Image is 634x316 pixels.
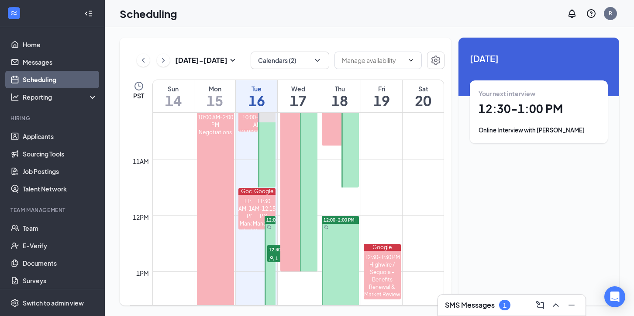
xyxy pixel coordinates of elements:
[175,56,227,65] h3: [DATE] - [DATE]
[23,53,97,71] a: Messages
[194,84,235,93] div: Mon
[319,93,360,108] h1: 18
[479,89,599,98] div: Your next interview
[23,128,97,145] a: Applicants
[566,300,577,310] svg: Minimize
[479,126,599,135] div: Online Interview with [PERSON_NAME]
[236,80,277,112] a: September 16, 2025
[84,9,93,18] svg: Collapse
[364,244,401,251] div: Google
[319,84,360,93] div: Thu
[23,272,97,289] a: Surveys
[565,298,579,312] button: Minimize
[197,128,234,136] div: Negotiations
[604,286,625,307] div: Open Intercom Messenger
[364,261,401,298] div: Highwire / Sequoia - Benefits Renewal & Market Review
[276,255,278,261] span: 1
[403,93,444,108] h1: 20
[319,80,360,112] a: September 18, 2025
[252,188,276,195] div: Google
[23,145,97,163] a: Sourcing Tools
[194,80,235,112] a: September 15, 2025
[479,101,599,116] h1: 12:30 - 1:00 PM
[157,54,170,67] button: ChevronRight
[236,93,277,108] h1: 16
[503,302,507,309] div: 1
[361,80,402,112] a: September 19, 2025
[23,36,97,53] a: Home
[267,225,271,229] svg: Sync
[533,298,547,312] button: ComposeMessage
[407,57,414,64] svg: ChevronDown
[361,93,402,108] h1: 19
[551,300,561,310] svg: ChevronUp
[153,80,194,112] a: September 14, 2025
[431,55,441,66] svg: Settings
[238,188,262,195] div: Google
[252,220,276,235] div: Manager Meeting
[403,84,444,93] div: Sat
[324,217,355,223] span: 12:00-2:00 PM
[252,198,276,220] div: 11:30 AM-12:15 PM
[10,206,96,214] div: Team Management
[134,268,151,278] div: 1pm
[238,198,262,220] div: 11:30 AM-12:15 PM
[403,80,444,112] a: September 20, 2025
[227,55,238,66] svg: SmallChevronDown
[194,93,235,108] h1: 15
[23,163,97,180] a: Job Postings
[364,253,401,261] div: 12:30-1:30 PM
[10,115,96,122] div: Hiring
[134,81,144,91] svg: Clock
[131,156,151,166] div: 11am
[361,84,402,93] div: Fri
[238,220,262,235] div: Manager Huddle
[470,52,608,65] span: [DATE]
[238,128,276,143] div: [PERSON_NAME] / Rich - Barista
[153,84,194,93] div: Sun
[10,9,18,17] svg: WorkstreamLogo
[278,84,319,93] div: Wed
[23,71,97,88] a: Scheduling
[251,52,329,69] button: Calendars (2)ChevronDown
[133,91,144,100] span: PST
[23,180,97,198] a: Talent Network
[23,219,97,237] a: Team
[137,54,150,67] button: ChevronLeft
[120,6,177,21] h1: Scheduling
[23,93,98,101] div: Reporting
[139,55,148,66] svg: ChevronLeft
[23,299,84,307] div: Switch to admin view
[10,93,19,101] svg: Analysis
[586,8,596,19] svg: QuestionInfo
[609,10,612,17] div: R
[427,52,444,69] button: Settings
[197,114,234,128] div: 10:00 AM-2:00 PM
[131,212,151,222] div: 12pm
[445,300,495,310] h3: SMS Messages
[23,237,97,254] a: E-Verify
[267,245,311,253] span: 12:30-1:00 PM
[153,93,194,108] h1: 14
[10,299,19,307] svg: Settings
[549,298,563,312] button: ChevronUp
[266,217,297,223] span: 12:00-2:00 PM
[269,256,274,261] svg: User
[324,225,328,229] svg: Sync
[278,80,319,112] a: September 17, 2025
[535,300,545,310] svg: ComposeMessage
[567,8,577,19] svg: Notifications
[278,93,319,108] h1: 17
[313,56,322,65] svg: ChevronDown
[342,56,404,65] input: Manage availability
[238,114,276,128] div: 10:00-10:30 AM
[23,254,97,272] a: Documents
[236,84,277,93] div: Tue
[159,55,168,66] svg: ChevronRight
